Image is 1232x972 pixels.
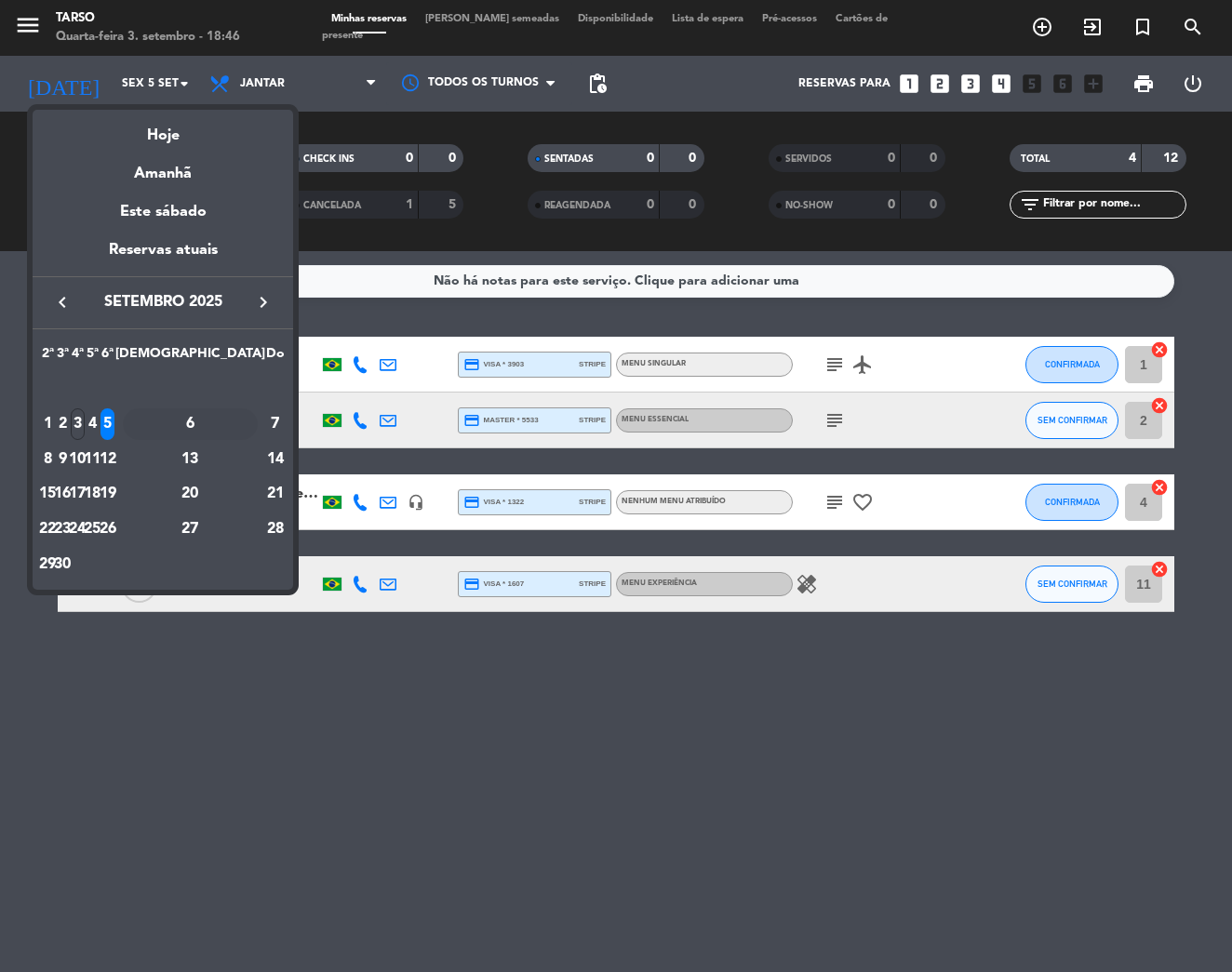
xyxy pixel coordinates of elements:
div: 22 [41,513,55,545]
div: Este sábado [33,186,293,238]
div: Hoje [33,110,293,148]
td: 7 de setembro de 2025 [265,406,286,442]
div: 27 [123,513,258,545]
td: 24 de setembro de 2025 [70,512,85,547]
td: 19 de setembro de 2025 [100,476,115,512]
div: 14 [266,444,285,475]
div: 11 [86,444,100,475]
td: 17 de setembro de 2025 [70,476,85,512]
th: Quarta-feira [70,343,85,372]
th: Domingo [265,343,286,372]
td: 20 de setembro de 2025 [115,476,265,512]
div: Amanhã [33,148,293,186]
div: 25 [86,513,100,545]
td: 11 de setembro de 2025 [85,442,100,477]
th: Terça-feira [55,343,70,372]
div: 8 [41,444,55,475]
div: 10 [71,444,85,475]
td: 1 de setembro de 2025 [40,406,55,442]
div: 15 [41,478,55,510]
div: 30 [56,549,70,580]
th: Quinta-feira [85,343,100,372]
div: 26 [100,513,114,545]
button: keyboard_arrow_left [46,290,79,314]
i: keyboard_arrow_left [51,291,74,313]
div: Reservas atuais [33,238,293,276]
th: Sábado [115,343,265,372]
td: 3 de setembro de 2025 [70,406,85,442]
td: 2 de setembro de 2025 [55,406,70,442]
td: 8 de setembro de 2025 [40,442,55,477]
td: SET [40,371,286,406]
div: 6 [123,408,258,440]
div: 19 [100,478,114,510]
div: 13 [123,444,258,475]
div: 3 [71,408,85,440]
td: 5 de setembro de 2025 [100,406,115,442]
td: 9 de setembro de 2025 [55,442,70,477]
div: 20 [123,478,258,510]
td: 29 de setembro de 2025 [40,547,55,582]
td: 25 de setembro de 2025 [85,512,100,547]
div: 1 [41,408,55,440]
div: 24 [71,513,85,545]
td: 15 de setembro de 2025 [40,476,55,512]
button: keyboard_arrow_right [247,290,280,314]
div: 9 [56,444,70,475]
td: 30 de setembro de 2025 [55,547,70,582]
div: 28 [266,513,285,545]
td: 23 de setembro de 2025 [55,512,70,547]
td: 18 de setembro de 2025 [85,476,100,512]
td: 12 de setembro de 2025 [100,442,115,477]
td: 4 de setembro de 2025 [85,406,100,442]
i: keyboard_arrow_right [252,291,275,313]
td: 21 de setembro de 2025 [265,476,286,512]
td: 27 de setembro de 2025 [115,512,265,547]
td: 10 de setembro de 2025 [70,442,85,477]
span: setembro 2025 [79,290,247,314]
td: 22 de setembro de 2025 [40,512,55,547]
td: 28 de setembro de 2025 [265,512,286,547]
div: 7 [266,408,285,440]
div: 18 [86,478,100,510]
div: 23 [56,513,70,545]
td: 6 de setembro de 2025 [115,406,265,442]
th: Sexta-feira [100,343,115,372]
td: 16 de setembro de 2025 [55,476,70,512]
td: 26 de setembro de 2025 [100,512,115,547]
div: 21 [266,478,285,510]
td: 14 de setembro de 2025 [265,442,286,477]
div: 12 [100,444,114,475]
div: 2 [56,408,70,440]
div: 16 [56,478,70,510]
div: 17 [71,478,85,510]
div: 5 [100,408,114,440]
th: Segunda-feira [40,343,55,372]
td: 13 de setembro de 2025 [115,442,265,477]
div: 4 [86,408,100,440]
div: 29 [41,549,55,580]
